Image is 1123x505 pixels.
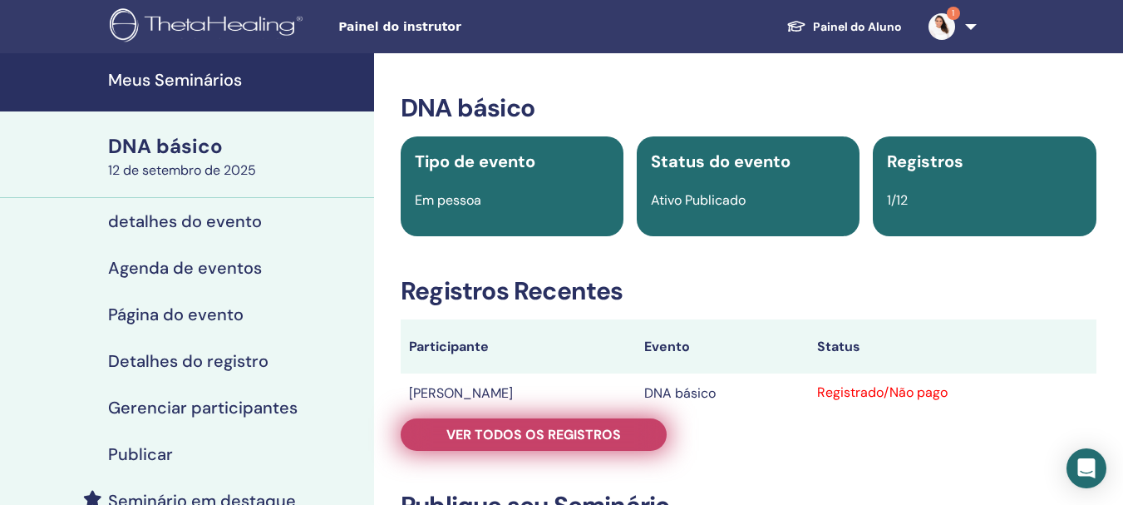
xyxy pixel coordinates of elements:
[108,397,298,418] font: Gerenciar participantes
[108,350,268,372] font: Detalhes do registro
[1066,448,1106,488] div: Abra o Intercom Messenger
[651,151,791,172] font: Status do evento
[108,133,223,159] font: DNA básico
[817,338,860,355] font: Status
[401,418,667,451] a: Ver todos os registros
[887,191,908,209] font: 1/12
[415,191,481,209] font: Em pessoa
[108,304,244,325] font: Página do evento
[928,13,955,40] img: default.jpg
[887,151,963,172] font: Registros
[644,338,690,355] font: Evento
[409,384,513,402] font: [PERSON_NAME]
[415,151,535,172] font: Tipo de evento
[817,384,948,401] font: Registrado/Não pago
[651,191,746,209] font: Ativo Publicado
[108,210,262,232] font: detalhes do evento
[409,338,489,355] font: Participante
[446,426,621,443] font: Ver todos os registros
[108,443,173,465] font: Publicar
[786,19,806,33] img: graduation-cap-white.svg
[401,275,623,307] font: Registros Recentes
[401,92,534,124] font: DNA básico
[773,11,915,42] a: Painel do Aluno
[813,19,902,34] font: Painel do Aluno
[952,7,954,18] font: 1
[338,20,461,33] font: Painel do instrutor
[108,257,262,279] font: Agenda de eventos
[108,69,242,91] font: Meus Seminários
[644,384,716,402] font: DNA básico
[98,132,374,181] a: DNA básico12 de setembro de 2025
[110,8,308,46] img: logo.png
[108,161,256,179] font: 12 de setembro de 2025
